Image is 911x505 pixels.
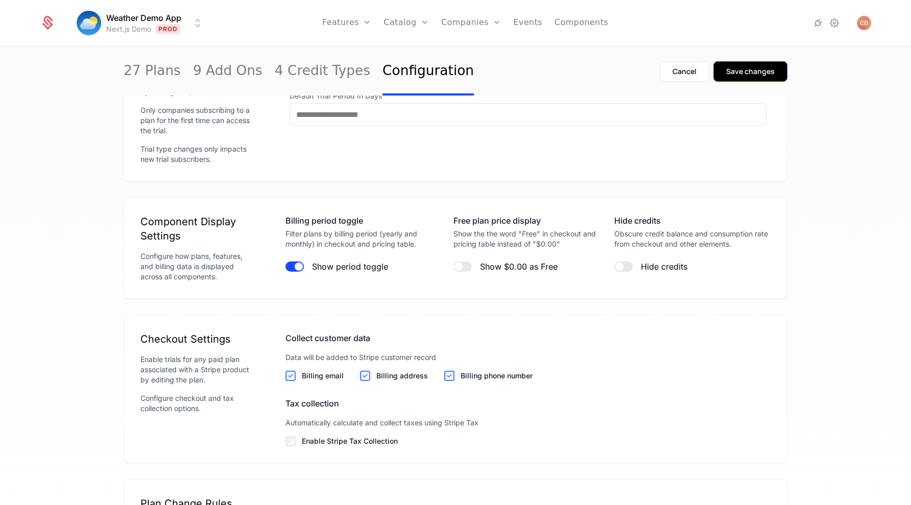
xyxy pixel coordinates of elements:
[285,332,771,344] div: Collect customer data
[673,66,697,77] div: Cancel
[275,47,370,95] a: 4 Credit Types
[641,261,687,272] label: Hide credits
[713,61,787,82] button: Save changes
[376,371,428,381] label: Billing address
[312,261,388,272] label: Show period toggle
[77,11,101,35] img: Weather Demo App
[614,229,771,249] div: Obscure credit balance and consumption rate from checkout and other elements.
[302,436,771,446] label: Enable Stripe Tax Collection
[453,214,597,227] div: Free plan price display
[140,144,253,164] div: Trial type changes only impacts new trial subscribers.
[812,17,824,29] a: Integrations
[106,24,151,34] div: Next.js Demo
[614,214,771,227] div: Hide credits
[140,332,253,346] div: Checkout Settings
[461,371,533,381] label: Billing phone number
[453,229,597,249] div: Show the the word "Free" in checkout and pricing table instead of "$0.00"
[140,214,253,243] div: Component Display Settings
[140,105,253,136] div: Only companies subscribing to a plan for the first time can access the trial.
[828,17,841,29] a: Settings
[726,66,775,77] div: Save changes
[302,371,344,381] label: Billing email
[140,354,253,385] div: Enable trials for any paid plan associated with a Stripe product by editing the plan.
[80,12,204,34] button: Select environment
[106,12,181,24] span: Weather Demo App
[140,251,253,282] div: Configure how plans, features, and billing data is displayed across all components.
[155,24,181,34] span: Prod
[857,16,871,30] button: Open user button
[193,47,262,95] a: 9 Add Ons
[285,229,437,249] div: Filter plans by billing period (yearly and monthly) in checkout and pricing table.
[382,47,474,95] a: Configuration
[857,16,871,30] img: Cole Demo
[660,61,709,82] button: Cancel
[290,91,766,101] label: Default Trial Period in Days
[285,397,771,410] div: Tax collection
[480,261,558,272] label: Show $0.00 as Free
[285,418,771,428] div: Automatically calculate and collect taxes using Stripe Tax
[140,393,253,414] div: Configure checkout and tax collection options.
[285,352,771,363] div: Data will be added to Stripe customer record
[124,47,181,95] a: 27 Plans
[285,214,437,227] div: Billing period toggle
